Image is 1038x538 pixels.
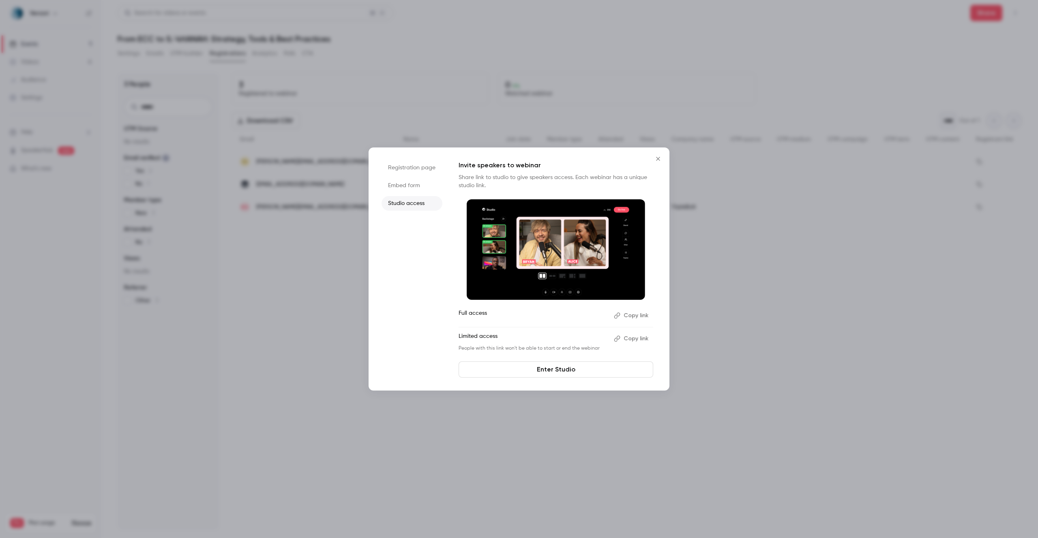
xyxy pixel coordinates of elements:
li: Studio access [382,196,442,211]
li: Registration page [382,160,442,175]
img: Invite speakers to webinar [467,199,645,300]
p: Share link to studio to give speakers access. Each webinar has a unique studio link. [459,173,653,190]
p: People with this link won't be able to start or end the webinar [459,345,607,352]
button: Copy link [611,332,653,345]
button: Copy link [611,309,653,322]
p: Limited access [459,332,607,345]
p: Full access [459,309,607,322]
p: Invite speakers to webinar [459,160,653,170]
li: Embed form [382,178,442,193]
button: Close [650,151,666,167]
a: Enter Studio [459,361,653,378]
